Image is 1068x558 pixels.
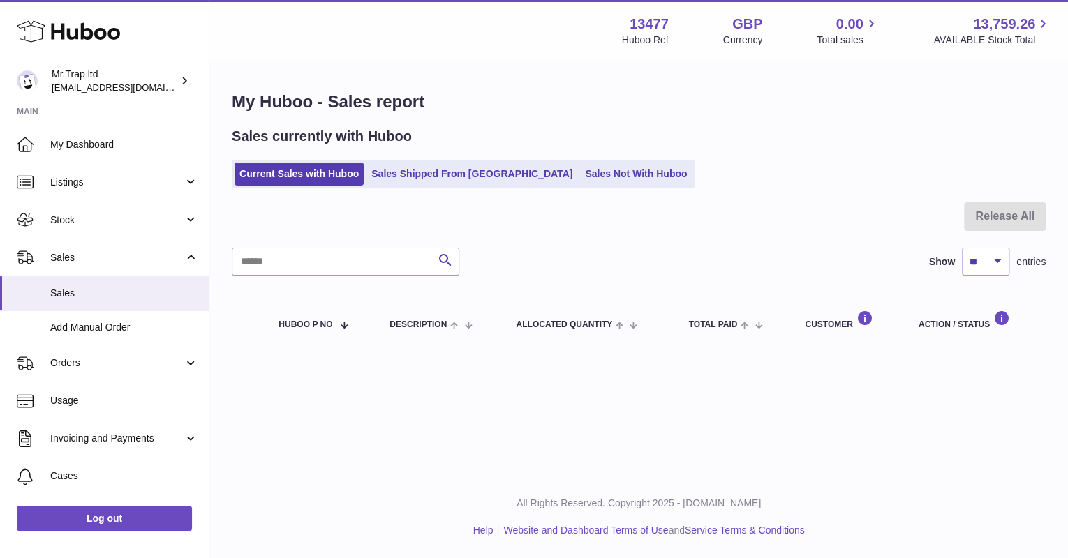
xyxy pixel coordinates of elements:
[929,255,955,269] label: Show
[503,525,668,536] a: Website and Dashboard Terms of Use
[50,432,184,445] span: Invoicing and Payments
[279,320,332,329] span: Huboo P no
[50,394,198,407] span: Usage
[630,15,669,33] strong: 13477
[17,506,192,531] a: Log out
[473,525,494,536] a: Help
[50,138,198,151] span: My Dashboard
[50,287,198,300] span: Sales
[732,15,762,33] strong: GBP
[817,33,879,47] span: Total sales
[933,33,1051,47] span: AVAILABLE Stock Total
[622,33,669,47] div: Huboo Ref
[50,469,198,483] span: Cases
[232,91,1046,113] h1: My Huboo - Sales report
[50,176,184,189] span: Listings
[836,15,863,33] span: 0.00
[688,320,737,329] span: Total paid
[516,320,612,329] span: ALLOCATED Quantity
[919,310,1032,329] div: Action / Status
[366,163,577,186] a: Sales Shipped From [GEOGRAPHIC_DATA]
[50,356,184,370] span: Orders
[498,524,804,537] li: and
[50,213,184,227] span: Stock
[685,525,805,536] a: Service Terms & Conditions
[1016,255,1046,269] span: entries
[17,70,38,91] img: office@grabacz.eu
[805,310,890,329] div: Customer
[817,15,879,47] a: 0.00 Total sales
[973,15,1035,33] span: 13,759.26
[50,251,184,264] span: Sales
[232,127,412,146] h2: Sales currently with Huboo
[390,320,447,329] span: Description
[52,68,177,94] div: Mr.Trap ltd
[235,163,364,186] a: Current Sales with Huboo
[580,163,692,186] a: Sales Not With Huboo
[933,15,1051,47] a: 13,759.26 AVAILABLE Stock Total
[723,33,763,47] div: Currency
[50,321,198,334] span: Add Manual Order
[52,82,205,93] span: [EMAIL_ADDRESS][DOMAIN_NAME]
[221,497,1057,510] p: All Rights Reserved. Copyright 2025 - [DOMAIN_NAME]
